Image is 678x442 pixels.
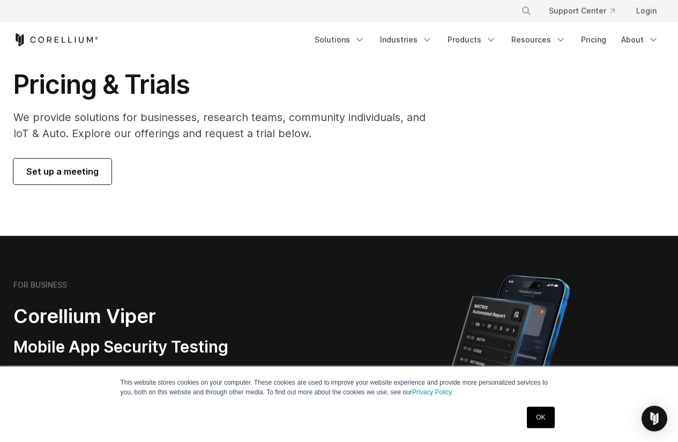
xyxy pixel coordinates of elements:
a: Set up a meeting [13,159,111,184]
a: Industries [374,30,439,49]
a: Solutions [308,30,371,49]
p: Security pentesting and AppSec teams will love the simplicity of automated report generation comb... [13,366,288,404]
div: Open Intercom Messenger [642,406,667,431]
span: Set up a meeting [26,165,99,178]
a: Login [628,1,665,20]
h2: Corellium Viper [13,304,288,328]
a: OK [527,407,554,428]
button: Search [517,1,536,20]
h1: Pricing & Trials [13,69,441,101]
a: Products [441,30,503,49]
a: About [615,30,665,49]
a: Privacy Policy. [412,388,453,396]
a: Corellium Home [13,33,99,46]
p: This website stores cookies on your computer. These cookies are used to improve your website expe... [121,378,558,397]
a: Resources [505,30,572,49]
p: We provide solutions for businesses, research teams, community individuals, and IoT & Auto. Explo... [13,109,441,141]
h6: FOR BUSINESS [13,280,67,290]
a: Pricing [575,30,613,49]
div: Navigation Menu [308,30,665,49]
div: Navigation Menu [508,1,665,20]
h3: Mobile App Security Testing [13,337,288,357]
a: Support Center [540,1,623,20]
